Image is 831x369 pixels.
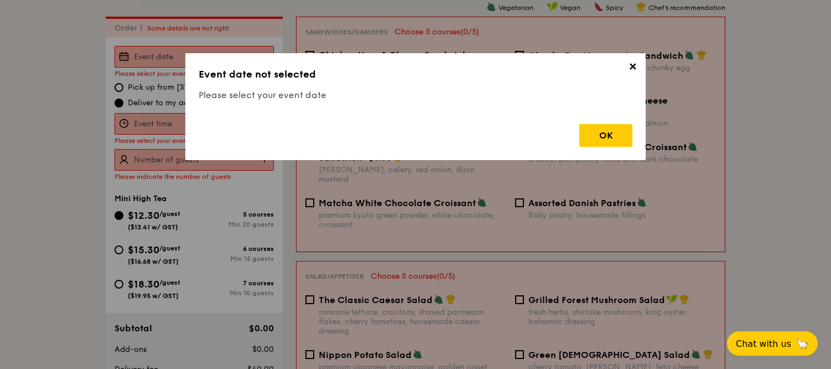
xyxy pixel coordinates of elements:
span: 🦙 [796,337,809,350]
button: Chat with us🦙 [727,331,818,356]
div: OK [579,124,632,147]
h3: Event date not selected [199,66,632,82]
h4: Please select your event date [199,89,632,102]
span: Chat with us [736,339,791,349]
span: ✕ [625,61,640,76]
